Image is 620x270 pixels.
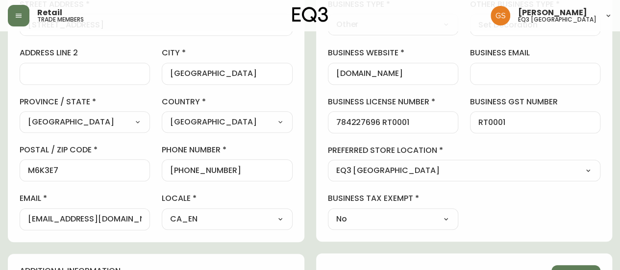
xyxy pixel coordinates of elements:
img: 6b403d9c54a9a0c30f681d41f5fc2571 [491,6,510,25]
label: address line 2 [20,48,150,58]
label: preferred store location [328,145,601,156]
label: province / state [20,97,150,107]
span: Retail [37,9,62,17]
label: locale [162,193,292,204]
h5: eq3 [GEOGRAPHIC_DATA] [518,17,596,23]
label: email [20,193,150,204]
label: business tax exempt [328,193,458,204]
label: phone number [162,145,292,155]
label: city [162,48,292,58]
label: business gst number [470,97,600,107]
label: business license number [328,97,458,107]
label: business email [470,48,600,58]
label: postal / zip code [20,145,150,155]
img: logo [292,7,328,23]
label: business website [328,48,458,58]
input: https://www.designshop.com [336,69,450,78]
h5: trade members [37,17,84,23]
span: [PERSON_NAME] [518,9,587,17]
label: country [162,97,292,107]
